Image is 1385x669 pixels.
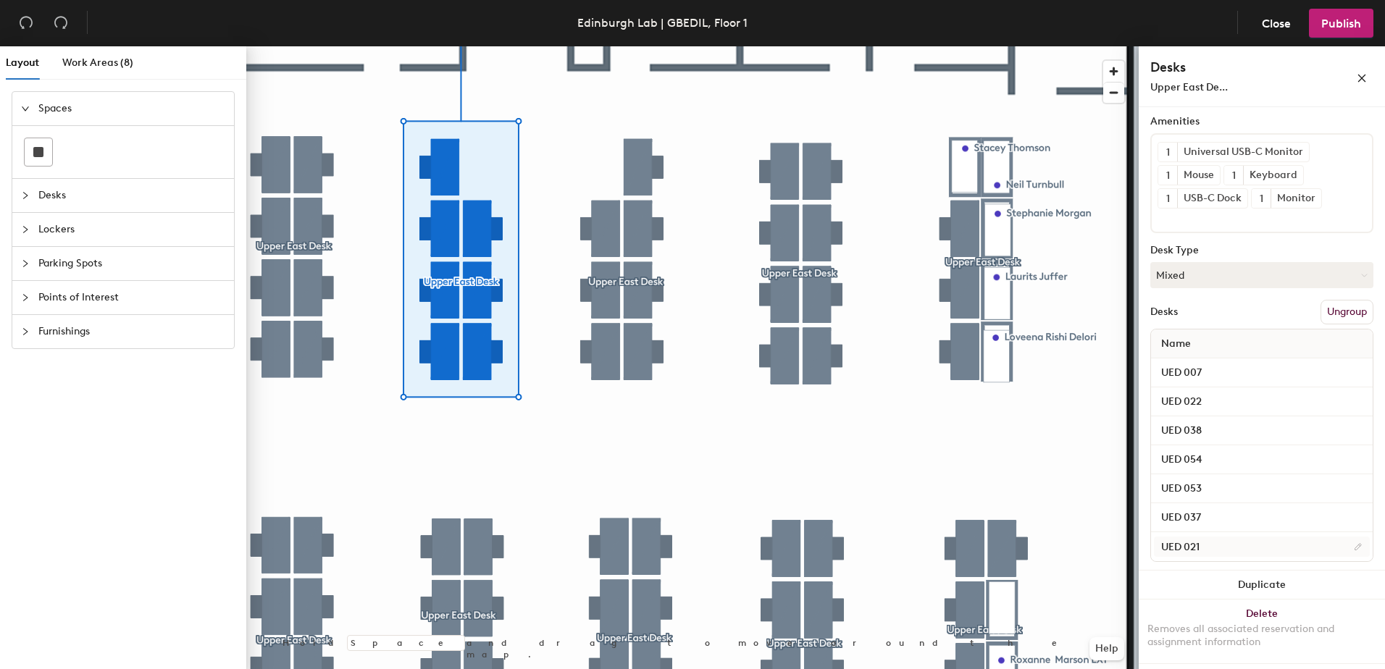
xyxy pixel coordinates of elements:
span: Work Areas (8) [62,56,133,69]
button: 1 [1224,166,1243,185]
input: Unnamed desk [1154,363,1370,383]
button: 1 [1158,189,1177,208]
div: Monitor [1271,189,1321,208]
span: 1 [1166,191,1170,206]
span: collapsed [21,327,30,336]
span: Furnishings [38,315,225,348]
input: Unnamed desk [1154,479,1370,499]
span: Parking Spots [38,247,225,280]
button: Help [1089,637,1124,660]
span: Lockers [38,213,225,246]
span: close [1357,73,1367,83]
span: Desks [38,179,225,212]
div: Edinburgh Lab | GBEDIL, Floor 1 [577,14,748,32]
button: Close [1250,9,1303,38]
span: Name [1154,331,1198,357]
button: 1 [1252,189,1271,208]
span: 1 [1260,191,1263,206]
input: Unnamed desk [1154,421,1370,441]
button: Publish [1309,9,1373,38]
input: Unnamed desk [1154,450,1370,470]
div: Removes all associated reservation and assignment information [1147,623,1376,649]
span: 1 [1232,168,1236,183]
button: Redo (⌘ + ⇧ + Z) [46,9,75,38]
button: Ungroup [1321,300,1373,324]
button: Undo (⌘ + Z) [12,9,41,38]
span: expanded [21,104,30,113]
span: Upper East De... [1150,81,1228,93]
h4: Desks [1150,58,1310,77]
span: Points of Interest [38,281,225,314]
div: Keyboard [1243,166,1303,185]
span: Close [1262,17,1291,30]
button: Mixed [1150,262,1373,288]
div: Universal USB-C Monitor [1177,143,1309,161]
button: 1 [1158,166,1177,185]
span: collapsed [21,259,30,268]
div: Desk Type [1150,245,1373,256]
span: Layout [6,56,39,69]
div: Amenities [1150,116,1373,127]
input: Unnamed desk [1154,508,1370,528]
span: 1 [1166,145,1170,160]
span: Publish [1321,17,1361,30]
span: collapsed [21,225,30,234]
input: Unnamed desk [1154,537,1370,557]
span: collapsed [21,293,30,302]
div: USB-C Dock [1177,189,1247,208]
div: Desks [1150,306,1178,318]
span: 1 [1166,168,1170,183]
input: Unnamed desk [1154,392,1370,412]
button: 1 [1158,143,1177,161]
span: collapsed [21,191,30,200]
button: Duplicate [1139,571,1385,599]
div: Mouse [1177,166,1220,185]
button: DeleteRemoves all associated reservation and assignment information [1139,599,1385,663]
span: undo [19,15,33,30]
span: Spaces [38,92,225,125]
